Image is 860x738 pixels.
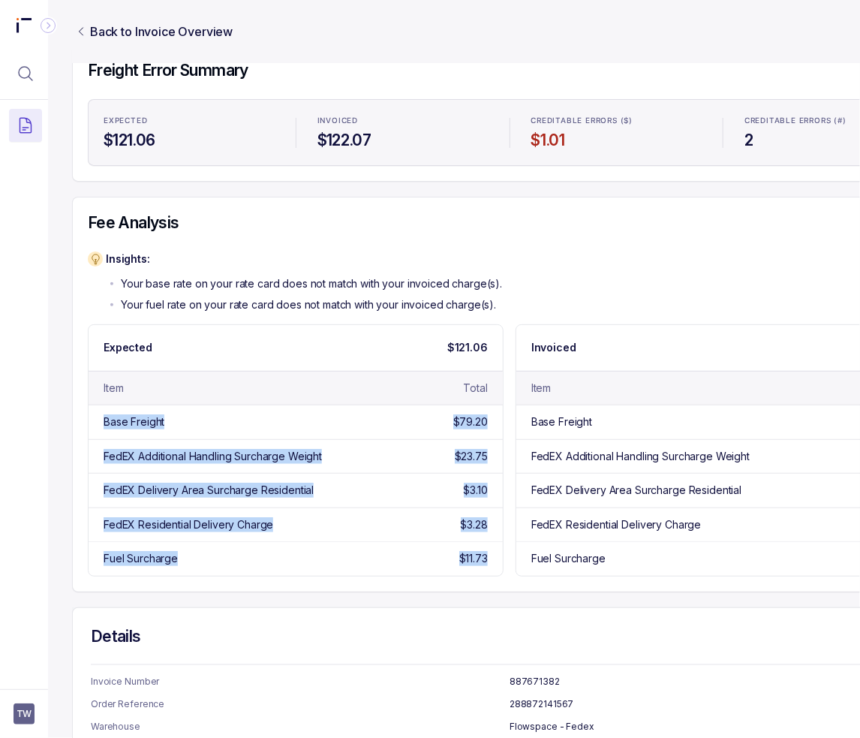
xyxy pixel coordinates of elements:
div: FedEX Residential Delivery Charge [531,517,701,532]
p: $121.06 [447,340,488,355]
div: Base Freight [531,414,592,429]
div: Total [464,381,488,396]
h4: $122.07 [317,130,489,151]
h4: $121.06 [104,130,275,151]
li: Statistic Invoiced [308,106,498,160]
div: $11.73 [459,551,488,566]
button: Menu Icon Button MagnifyingGlassIcon [9,57,42,90]
div: Item [531,381,551,396]
button: Menu Icon Button DocumentTextIcon [9,109,42,142]
p: Back to Invoice Overview [90,23,233,41]
li: Statistic Creditable Errors ($) [522,106,711,160]
div: Fuel Surcharge [104,551,178,566]
div: FedEX Additional Handling Surcharge Weight [104,449,322,464]
p: Expected [104,116,147,125]
div: FedEX Delivery Area Surcharge Residential [531,483,741,498]
button: User initials [14,703,35,724]
h4: $1.01 [531,130,702,151]
div: $3.28 [461,517,488,532]
div: $3.10 [464,483,488,498]
p: Invoiced [317,116,358,125]
p: Insights: [106,252,502,267]
div: Fuel Surcharge [531,551,606,566]
p: Your fuel rate on your rate card does not match with your invoiced charge(s). [121,297,496,312]
div: Collapse Icon [39,17,57,35]
li: Statistic Expected [95,106,284,160]
div: Item [104,381,123,396]
p: Your base rate on your rate card does not match with your invoiced charge(s). [121,276,502,291]
div: FedEX Residential Delivery Charge [104,517,273,532]
p: Warehouse [91,719,510,734]
p: Order Reference [91,697,510,712]
p: Invoiced [531,340,576,355]
p: Creditable Errors ($) [531,116,633,125]
div: Base Freight [104,414,164,429]
p: Invoice Number [91,674,510,689]
a: Link Back to Invoice Overview [72,23,236,41]
div: $79.20 [453,414,488,429]
div: FedEX Additional Handling Surcharge Weight [531,449,750,464]
div: $23.75 [455,449,488,464]
div: FedEX Delivery Area Surcharge Residential [104,483,314,498]
p: Expected [104,340,152,355]
p: Creditable Errors (#) [744,116,846,125]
